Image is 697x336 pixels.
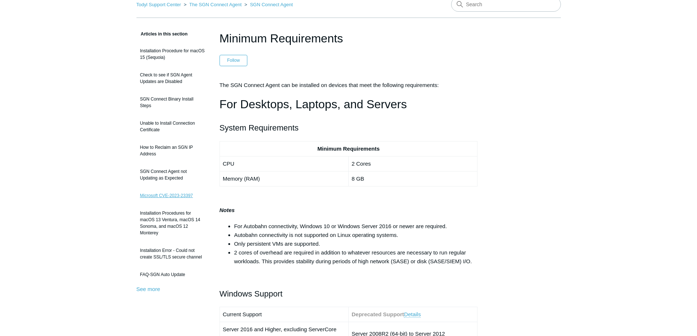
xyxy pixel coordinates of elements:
button: Follow Article [220,55,248,66]
li: Only persistent VMs are supported. [234,239,478,248]
a: Unable to Install Connection Certificate [136,116,209,137]
td: 2 Cores [348,156,477,171]
a: Installation Error - Could not create SSL/TLS secure channel [136,243,209,264]
span: For Desktops, Laptops, and Servers [220,98,407,111]
a: How to Reclaim an SGN IP Address [136,140,209,161]
li: For Autobahn connectivity, Windows 10 or Windows Server 2016 or newer are required. [234,222,478,231]
span: Windows Support [220,289,282,298]
a: SGN Connect Binary Install Steps [136,92,209,113]
strong: Deprecated Support [352,311,404,317]
li: Todyl Support Center [136,2,183,7]
a: SGN Connect Agent [250,2,293,7]
a: Check to see if SGN Agent Updates are Disabled [136,68,209,88]
strong: Minimum Requirements [317,146,379,152]
a: FAQ-SGN Auto Update [136,268,209,282]
li: 2 cores of overhead are required in addition to whatever resources are necessary to run regular w... [234,248,478,266]
a: SGN Connect Agent not Updating as Expected [136,165,209,185]
a: Installation Procedures for macOS 13 Ventura, macOS 14 Sonoma, and macOS 12 Monterey [136,206,209,240]
a: Installation Procedure for macOS 15 (Sequoia) [136,44,209,64]
li: SGN Connect Agent [243,2,293,7]
td: Memory (RAM) [220,171,348,186]
li: Autobahn connectivity is not supported on Linux operating systems. [234,231,478,239]
td: CPU [220,156,348,171]
a: Details [404,311,421,318]
h1: Minimum Requirements [220,30,478,47]
td: 8 GB [348,171,477,186]
span: The SGN Connect Agent can be installed on devices that meet the following requirements: [220,82,439,88]
a: Todyl Support Center [136,2,181,7]
a: Microsoft CVE-2023-23397 [136,189,209,203]
a: See more [136,286,160,292]
strong: Notes [220,207,235,213]
a: The SGN Connect Agent [189,2,241,7]
li: The SGN Connect Agent [182,2,243,7]
span: Articles in this section [136,31,188,37]
span: System Requirements [220,123,299,132]
td: Current Support [220,307,348,322]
